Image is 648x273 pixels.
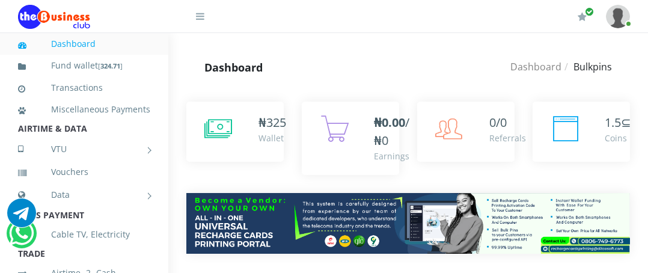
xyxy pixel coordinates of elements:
[374,114,405,130] b: ₦0.00
[258,114,286,132] div: ₦
[18,52,150,80] a: Fund wallet[324.71]
[258,132,286,144] div: Wallet
[266,114,286,130] span: 325
[18,96,150,123] a: Miscellaneous Payments
[374,150,409,162] div: Earnings
[100,61,120,70] b: 324.71
[605,114,631,132] div: ⊆
[18,74,150,102] a: Transactions
[374,114,409,149] span: /₦0
[578,12,587,22] i: Renew/Upgrade Subscription
[7,207,36,227] a: Chat for support
[98,61,123,70] small: [ ]
[18,5,90,29] img: Logo
[417,102,515,162] a: 0/0 Referrals
[186,102,284,162] a: ₦325 Wallet
[204,60,263,75] strong: Dashboard
[18,30,150,58] a: Dashboard
[606,5,630,28] img: User
[510,60,561,73] a: Dashboard
[9,228,34,248] a: Chat for support
[302,102,399,175] a: ₦0.00/₦0 Earnings
[18,158,150,186] a: Vouchers
[186,193,630,254] img: multitenant_rcp.png
[605,132,631,144] div: Coins
[489,114,507,130] span: 0/0
[489,132,526,144] div: Referrals
[605,114,621,130] span: 1.5
[585,7,594,16] span: Renew/Upgrade Subscription
[18,134,150,164] a: VTU
[18,221,150,248] a: Cable TV, Electricity
[561,60,612,74] li: Bulkpins
[18,180,150,210] a: Data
